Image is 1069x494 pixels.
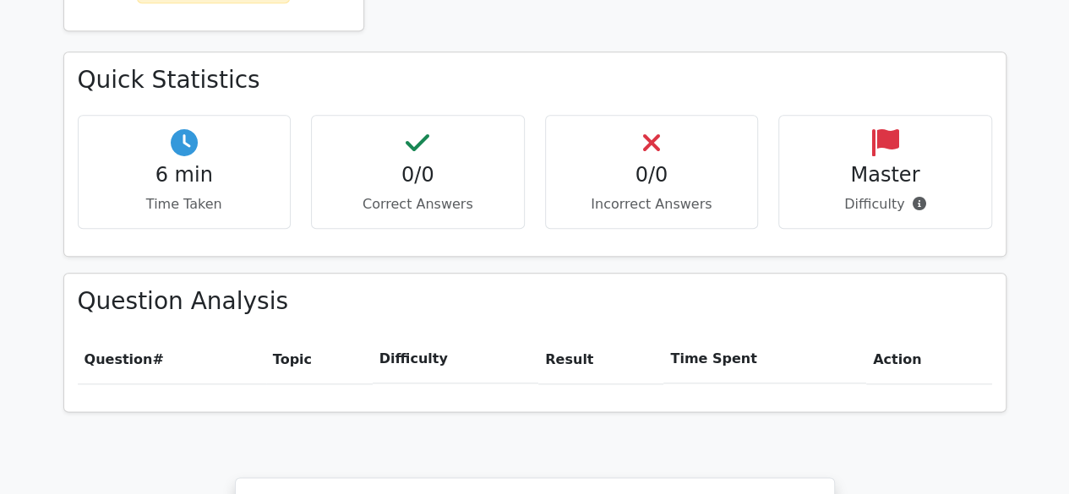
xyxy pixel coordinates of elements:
[85,351,153,367] span: Question
[325,163,510,187] h4: 0/0
[793,163,978,187] h4: Master
[373,335,538,383] th: Difficulty
[78,335,266,383] th: #
[559,163,744,187] h4: 0/0
[559,194,744,214] p: Incorrect Answers
[793,194,978,214] p: Difficulty
[325,194,510,214] p: Correct Answers
[266,335,373,383] th: Topic
[538,335,663,383] th: Result
[78,66,992,95] h3: Quick Statistics
[78,287,992,316] h3: Question Analysis
[92,194,277,214] p: Time Taken
[663,335,866,383] th: Time Spent
[866,335,992,383] th: Action
[92,163,277,187] h4: 6 min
